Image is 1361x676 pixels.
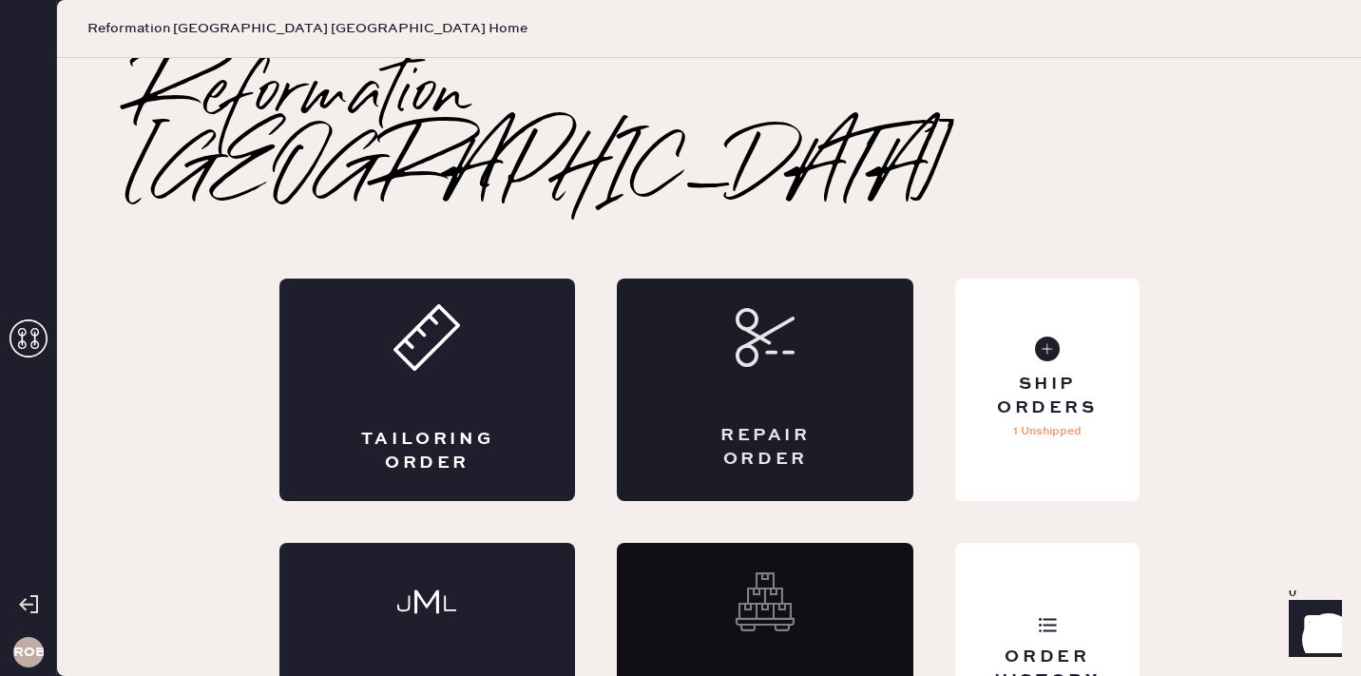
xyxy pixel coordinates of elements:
[87,19,527,38] span: Reformation [GEOGRAPHIC_DATA] [GEOGRAPHIC_DATA] Home
[970,373,1123,420] div: Ship Orders
[13,646,44,659] h3: ROBCA
[1271,590,1352,672] iframe: Front Chat
[133,58,1285,210] h2: Reformation [GEOGRAPHIC_DATA]
[693,424,837,472] div: Repair Order
[1013,420,1082,443] p: 1 Unshipped
[355,428,500,475] div: Tailoring Order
